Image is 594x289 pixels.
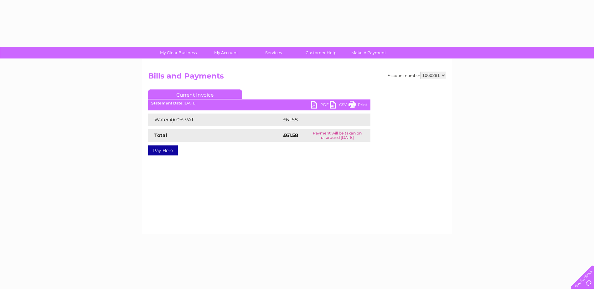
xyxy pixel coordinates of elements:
a: My Clear Business [152,47,204,58]
a: Current Invoice [148,89,242,99]
div: [DATE] [148,101,370,105]
a: My Account [200,47,252,58]
a: Services [248,47,299,58]
strong: Total [154,132,167,138]
h2: Bills and Payments [148,72,446,84]
strong: £61.58 [283,132,298,138]
a: Print [349,101,367,110]
a: CSV [330,101,349,110]
td: Payment will be taken on or around [DATE] [304,129,370,142]
a: PDF [311,101,330,110]
td: Water @ 0% VAT [148,114,282,126]
a: Make A Payment [343,47,395,58]
a: Customer Help [295,47,347,58]
td: £61.58 [282,114,357,126]
div: Account number [388,72,446,79]
a: Pay Here [148,145,178,155]
b: Statement Date: [151,101,183,105]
